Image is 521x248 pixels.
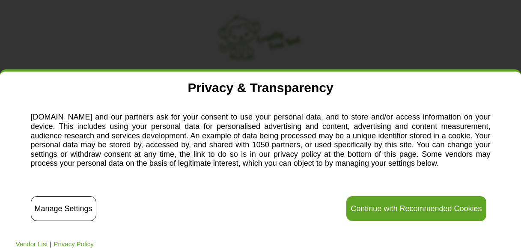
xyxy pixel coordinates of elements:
[29,80,493,96] h2: Privacy & Transparency
[50,240,52,248] span: |
[346,196,486,221] button: Continue with Recommended Cookies
[16,240,48,248] a: Vendor List
[31,196,96,221] button: Manage Settings
[54,240,93,248] a: Privacy Policy
[31,111,491,173] p: [DOMAIN_NAME] and our partners ask for your consent to use your personal data, and to store and/o...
